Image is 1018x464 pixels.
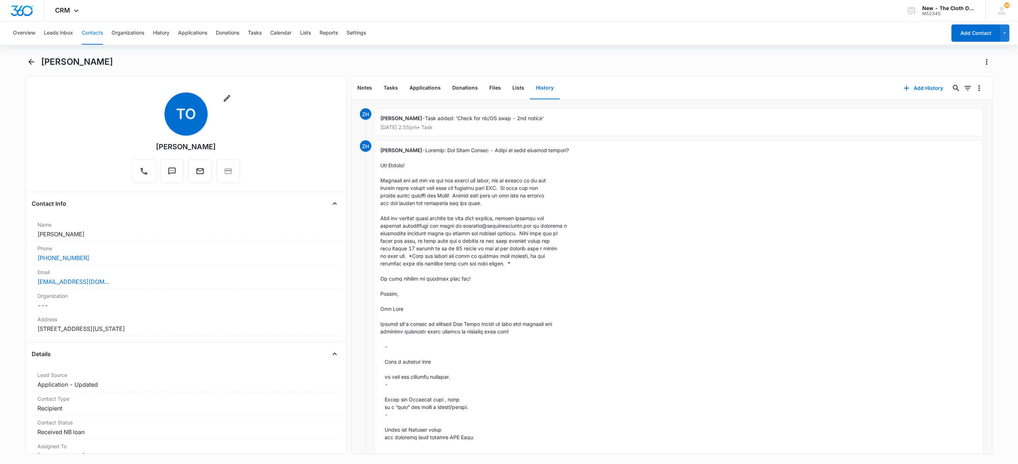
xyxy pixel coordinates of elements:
[37,428,335,436] dd: Received NB loan
[178,22,207,45] button: Applications
[530,77,560,99] button: History
[347,22,366,45] button: Settings
[973,82,985,94] button: Overflow Menu
[32,242,340,265] div: Phone[PHONE_NUMBER]
[32,368,340,392] div: Lead SourceApplication - Updated
[352,77,378,99] button: Notes
[484,77,507,99] button: Files
[37,419,335,426] label: Contact Status
[32,199,66,208] h4: Contact Info
[950,82,962,94] button: Search...
[153,22,169,45] button: History
[360,140,371,152] span: ZH
[320,22,338,45] button: Reports
[13,22,35,45] button: Overview
[41,56,113,67] h1: [PERSON_NAME]
[37,451,335,460] dd: [PERSON_NAME]
[300,22,311,45] button: Lists
[404,77,447,99] button: Applications
[962,82,973,94] button: Filters
[37,324,335,333] dd: [STREET_ADDRESS][US_STATE]
[37,395,335,402] label: Contact Type
[37,245,335,252] label: Phone
[951,24,1000,42] button: Add Contact
[447,77,484,99] button: Donations
[378,77,404,99] button: Tasks
[188,170,212,177] a: Email
[922,11,975,16] div: account id
[896,79,950,97] button: Add History
[360,108,371,120] span: ZH
[160,159,184,183] button: Text
[216,22,239,45] button: Donations
[37,221,335,228] label: Name
[188,159,212,183] button: Email
[374,108,984,136] div: -
[380,125,978,130] p: [DATE] 2:55pm • Task
[32,440,340,463] div: Assigned To[PERSON_NAME]
[507,77,530,99] button: Lists
[270,22,291,45] button: Calendar
[32,218,340,242] div: Name[PERSON_NAME]
[380,147,422,153] span: [PERSON_NAME]
[922,5,975,11] div: account name
[248,22,262,45] button: Tasks
[160,170,184,177] a: Text
[32,350,51,358] h4: Details
[32,416,340,440] div: Contact StatusReceived NB loan
[82,22,103,45] button: Contacts
[26,56,37,68] button: Back
[37,254,89,262] a: [PHONE_NUMBER]
[132,159,156,183] button: Call
[55,6,70,14] span: CRM
[37,371,335,379] label: Lead Source
[1004,3,1010,8] span: 26
[380,115,422,121] span: [PERSON_NAME]
[112,22,144,45] button: Organizations
[37,442,335,450] label: Assigned To
[37,230,335,238] dd: [PERSON_NAME]
[32,265,340,289] div: Email[EMAIL_ADDRESS][DOMAIN_NAME]
[1004,3,1010,8] div: notifications count
[981,56,992,68] button: Actions
[32,392,340,416] div: Contact TypeRecipient
[37,301,335,310] dd: ---
[164,92,208,136] span: TO
[37,268,335,276] label: Email
[156,141,216,152] div: [PERSON_NAME]
[37,380,335,389] dd: Application - Updated
[32,313,340,336] div: Address[STREET_ADDRESS][US_STATE]
[44,22,73,45] button: Leads Inbox
[32,289,340,313] div: Organization---
[329,198,340,209] button: Close
[37,315,335,323] label: Address
[37,277,109,286] a: [EMAIL_ADDRESS][DOMAIN_NAME]
[329,348,340,360] button: Close
[37,404,335,413] dd: Recipient
[132,170,156,177] a: Call
[37,292,335,300] label: Organization
[425,115,544,121] span: Task added: 'Check for nb/OS swap - 2nd notice'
